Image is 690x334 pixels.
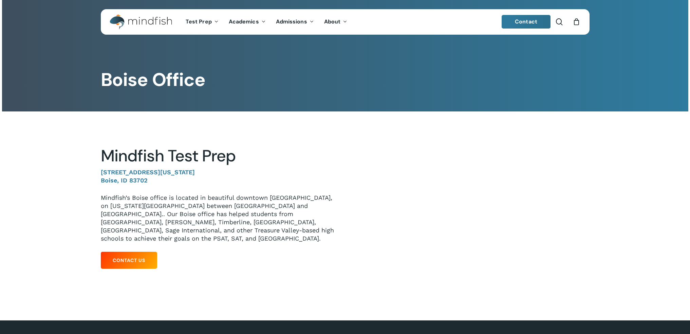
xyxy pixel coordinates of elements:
header: Main Menu [101,9,590,35]
nav: Main Menu [181,9,352,35]
a: Contact Us [101,252,157,269]
h2: Mindfish Test Prep [101,146,340,166]
span: Academics [229,18,259,25]
a: Academics [224,19,271,25]
a: Contact [502,15,551,29]
a: About [319,19,353,25]
a: Test Prep [181,19,224,25]
strong: [STREET_ADDRESS][US_STATE] Boise, ID 83702 [101,169,195,184]
span: Admissions [276,18,307,25]
h1: Boise Office [101,69,589,91]
a: Cart [573,18,580,25]
span: Test Prep [186,18,212,25]
p: Mindfish’s Boise office is located in beautiful downtown [GEOGRAPHIC_DATA], on [US_STATE][GEOGRAP... [101,194,340,243]
a: Admissions [271,19,319,25]
span: Contact [515,18,537,25]
span: Contact Us [113,257,145,264]
span: About [324,18,341,25]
